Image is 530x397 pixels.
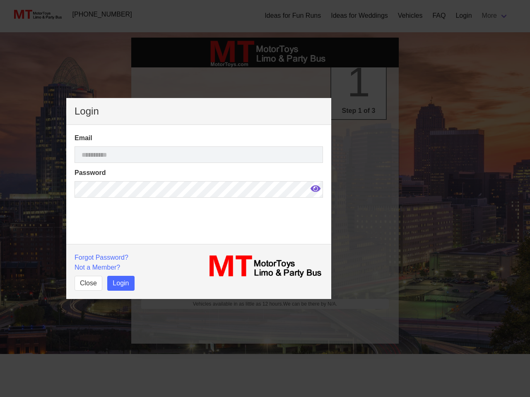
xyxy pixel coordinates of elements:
[75,264,120,271] a: Not a Member?
[75,106,323,116] p: Login
[75,133,323,143] label: Email
[75,168,323,178] label: Password
[107,276,134,291] button: Login
[75,276,102,291] button: Close
[75,254,128,261] a: Forgot Password?
[204,253,323,280] img: MT_logo_name.png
